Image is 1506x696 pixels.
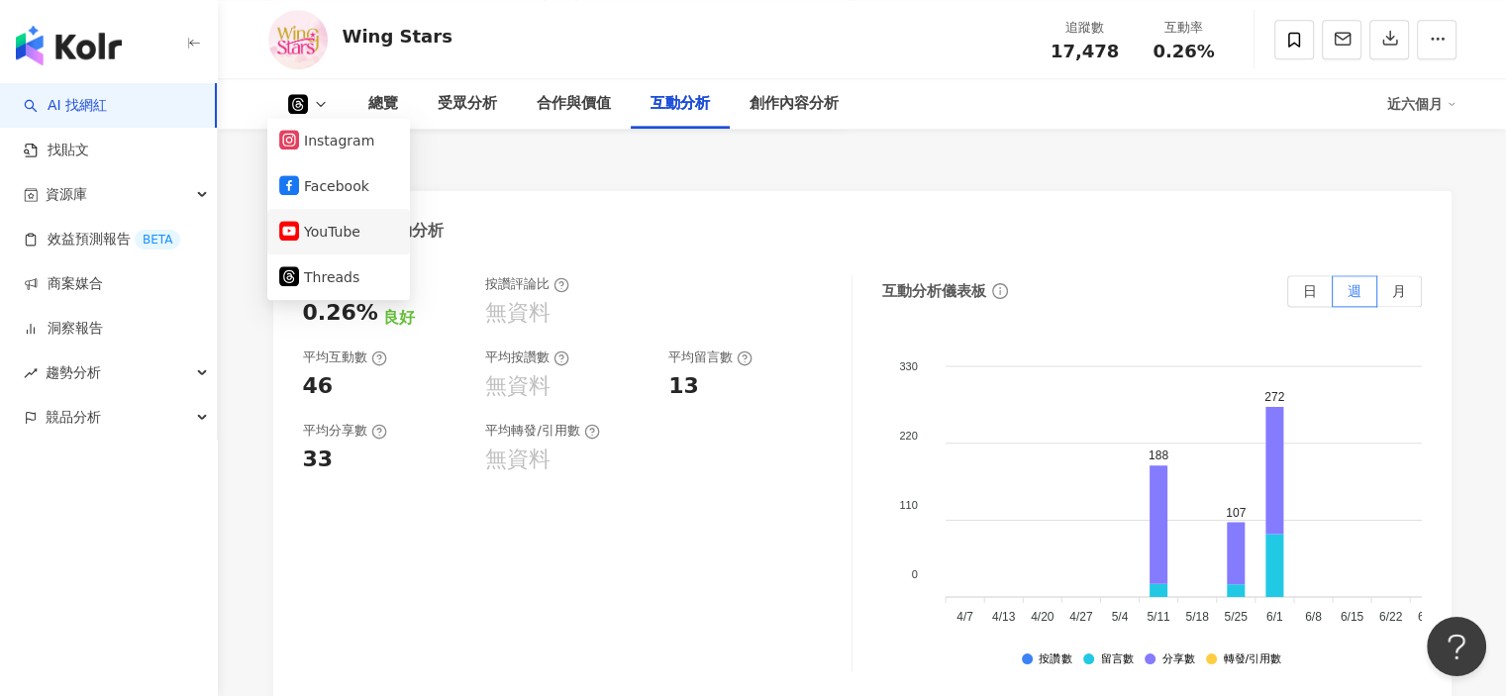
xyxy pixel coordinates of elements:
[899,360,917,372] tspan: 330
[303,371,334,402] div: 46
[1266,610,1283,624] tspan: 6/1
[1039,653,1071,666] div: 按讚數
[485,298,551,329] div: 無資料
[343,24,452,49] div: Wing Stars
[1147,610,1170,624] tspan: 5/11
[1223,653,1281,666] div: 轉發/引用數
[956,610,973,624] tspan: 4/7
[485,348,569,366] div: 平均按讚數
[1048,18,1123,38] div: 追蹤數
[303,422,387,440] div: 平均分享數
[303,220,444,242] div: Threads 互動分析
[911,568,917,580] tspan: 0
[1303,283,1317,299] span: 日
[1427,617,1486,676] iframe: Help Scout Beacon - Open
[24,96,107,116] a: searchAI 找網紅
[303,348,387,366] div: 平均互動數
[485,422,600,440] div: 平均轉發/引用數
[1387,88,1456,120] div: 近六個月
[485,275,569,293] div: 按讚評論比
[279,218,398,246] button: YouTube
[1225,610,1249,624] tspan: 5/25
[1161,653,1194,666] div: 分享數
[24,319,103,339] a: 洞察報告
[882,281,986,302] div: 互動分析儀表板
[899,499,917,511] tspan: 110
[16,26,122,65] img: logo
[46,395,101,440] span: 競品分析
[24,230,180,249] a: 效益預測報告BETA
[1379,610,1403,624] tspan: 6/22
[1147,18,1222,38] div: 互動率
[668,348,753,366] div: 平均留言數
[438,92,497,116] div: 受眾分析
[1186,610,1210,624] tspan: 5/18
[1153,42,1214,61] span: 0.26%
[46,350,101,395] span: 趨勢分析
[279,127,398,154] button: Instagram
[1051,41,1119,61] span: 17,478
[24,274,103,294] a: 商案媒合
[279,172,398,200] button: Facebook
[1392,283,1406,299] span: 月
[268,10,328,69] img: KOL Avatar
[279,263,398,291] button: Threads
[1031,610,1054,624] tspan: 4/20
[24,366,38,380] span: rise
[1418,610,1442,624] tspan: 6/29
[485,445,551,475] div: 無資料
[1348,283,1361,299] span: 週
[651,92,710,116] div: 互動分析
[1305,610,1322,624] tspan: 6/8
[485,371,551,402] div: 無資料
[537,92,611,116] div: 合作與價值
[992,610,1016,624] tspan: 4/13
[368,92,398,116] div: 總覽
[1341,610,1364,624] tspan: 6/15
[1112,610,1129,624] tspan: 5/4
[989,280,1011,302] span: info-circle
[668,371,699,402] div: 13
[383,307,415,329] div: 良好
[1069,610,1093,624] tspan: 4/27
[303,445,334,475] div: 33
[303,298,378,329] div: 0.26%
[24,141,89,160] a: 找貼文
[899,430,917,442] tspan: 220
[750,92,839,116] div: 創作內容分析
[1100,653,1133,666] div: 留言數
[46,172,87,217] span: 資源庫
